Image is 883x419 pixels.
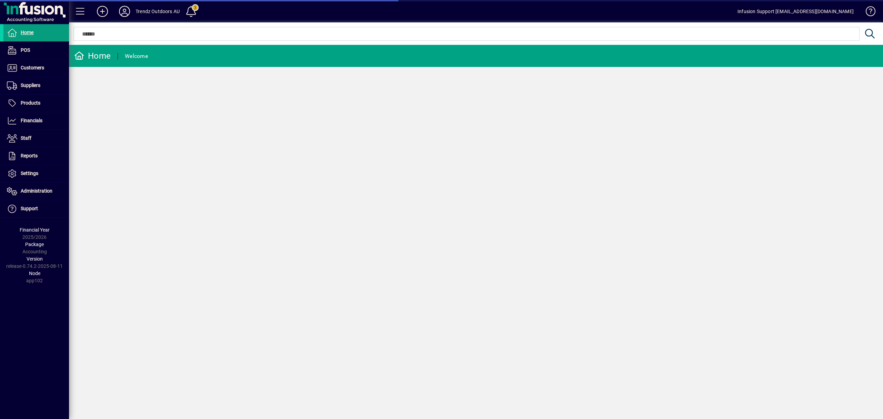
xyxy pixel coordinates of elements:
[737,6,854,17] div: Infusion Support [EMAIL_ADDRESS][DOMAIN_NAME]
[21,30,33,35] span: Home
[3,77,69,94] a: Suppliers
[20,227,50,233] span: Financial Year
[21,65,44,70] span: Customers
[29,271,40,276] span: Node
[21,135,31,141] span: Staff
[861,1,874,24] a: Knowledge Base
[3,183,69,200] a: Administration
[3,147,69,165] a: Reports
[21,118,42,123] span: Financials
[21,100,40,106] span: Products
[3,95,69,112] a: Products
[21,153,38,158] span: Reports
[21,170,38,176] span: Settings
[21,47,30,53] span: POS
[91,5,113,18] button: Add
[21,188,52,194] span: Administration
[136,6,180,17] div: Trendz Outdoors AU
[27,256,43,262] span: Version
[21,82,40,88] span: Suppliers
[3,59,69,77] a: Customers
[25,242,44,247] span: Package
[3,130,69,147] a: Staff
[113,5,136,18] button: Profile
[125,51,148,62] div: Welcome
[21,206,38,211] span: Support
[3,165,69,182] a: Settings
[3,42,69,59] a: POS
[74,50,111,61] div: Home
[3,112,69,129] a: Financials
[3,200,69,217] a: Support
